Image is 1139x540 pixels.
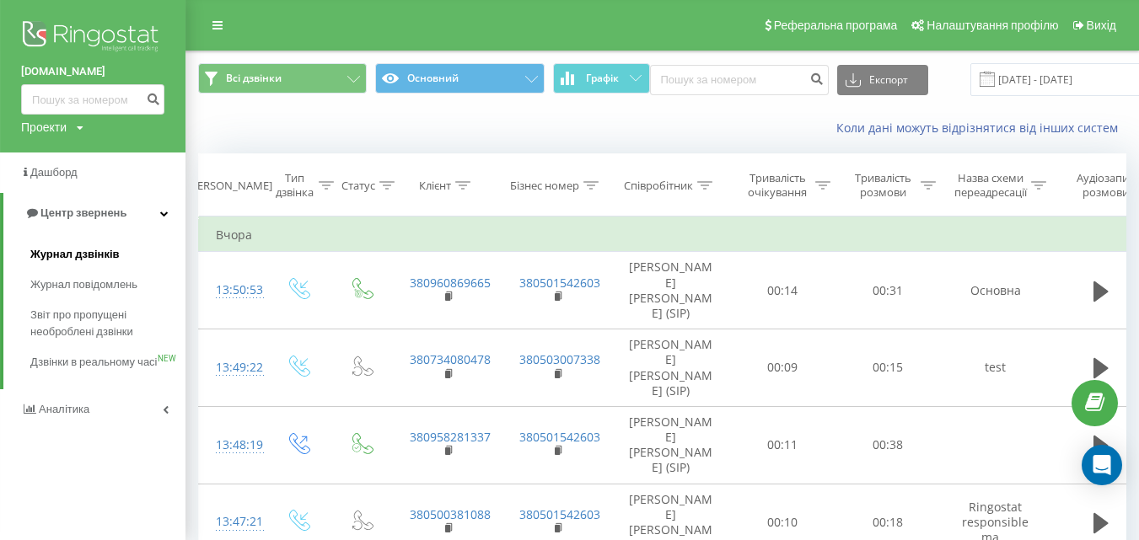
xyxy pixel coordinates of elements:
td: test [941,329,1050,407]
a: 380501542603 [519,275,600,291]
span: Журнал повідомлень [30,276,137,293]
div: 13:48:19 [216,429,250,462]
td: [PERSON_NAME] [PERSON_NAME] (SIP) [612,329,730,407]
td: 00:31 [835,252,941,329]
div: Співробітник [624,179,693,193]
a: 380734080478 [410,351,491,367]
button: Експорт [837,65,928,95]
a: 380501542603 [519,429,600,445]
span: Аналiтика [39,403,89,415]
div: Open Intercom Messenger [1082,445,1122,485]
a: [DOMAIN_NAME] [21,63,164,80]
div: [PERSON_NAME] [188,179,273,193]
td: 00:14 [730,252,835,329]
span: Реферальна програма [774,19,898,32]
span: Дзвінки в реальному часі [30,354,157,371]
td: 00:09 [730,329,835,407]
input: Пошук за номером [21,84,164,115]
a: 380958281337 [410,429,491,445]
td: [PERSON_NAME] [PERSON_NAME] (SIP) [612,406,730,484]
div: 13:47:21 [216,505,250,538]
a: Коли дані можуть відрізнятися вiд інших систем [836,120,1126,136]
button: Графік [553,63,650,94]
div: Проекти [21,119,67,136]
span: Журнал дзвінків [30,246,120,263]
span: Центр звернень [40,206,126,219]
a: Журнал дзвінків [30,239,185,270]
a: 380960869665 [410,275,491,291]
span: Вихід [1087,19,1116,32]
td: [PERSON_NAME] [PERSON_NAME] (SIP) [612,252,730,329]
div: Статус [341,179,375,193]
td: 00:38 [835,406,941,484]
button: Основний [375,63,544,94]
td: 00:11 [730,406,835,484]
a: 380500381088 [410,506,491,522]
div: 13:50:53 [216,274,250,307]
div: Бізнес номер [510,179,579,193]
a: Дзвінки в реальному часіNEW [30,347,185,377]
a: Центр звернень [3,193,185,233]
div: Клієнт [419,179,451,193]
span: Налаштування профілю [927,19,1058,32]
div: Тип дзвінка [277,171,314,200]
img: Ringostat logo [21,17,164,59]
td: 00:15 [835,329,941,407]
div: Тривалість очікування [744,171,811,200]
span: Дашборд [30,166,78,179]
button: Всі дзвінки [198,63,367,94]
a: Звіт про пропущені необроблені дзвінки [30,300,185,347]
div: Назва схеми переадресації [954,171,1027,200]
a: 380501542603 [519,506,600,522]
span: Графік [586,72,619,84]
input: Пошук за номером [650,65,829,95]
div: 13:49:22 [216,351,250,384]
div: Тривалість розмови [850,171,916,200]
span: Звіт про пропущені необроблені дзвінки [30,307,177,340]
td: Основна [941,252,1050,329]
a: 380503007338 [519,351,600,367]
span: Всі дзвінки [226,72,282,85]
a: Журнал повідомлень [30,270,185,300]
